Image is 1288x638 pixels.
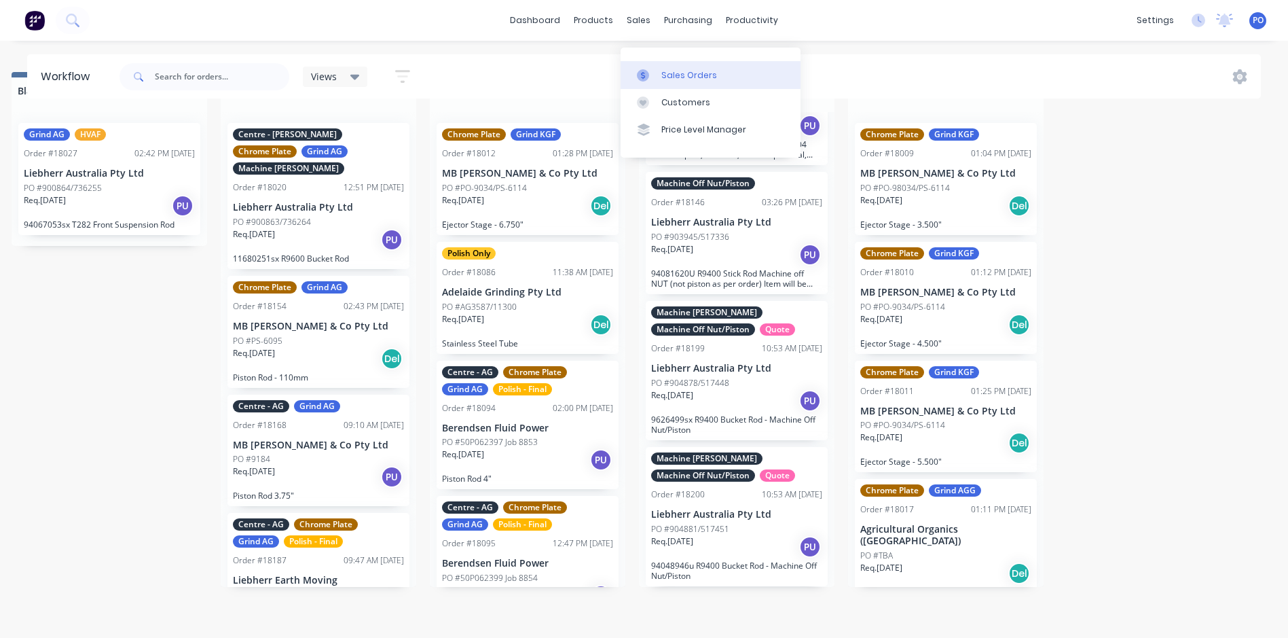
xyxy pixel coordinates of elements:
[620,10,657,31] div: sales
[344,300,404,313] div: 02:43 PM [DATE]
[442,518,488,531] div: Grind AG
[651,389,693,402] p: Req. [DATE]
[442,366,498,378] div: Centre - AG
[442,537,496,550] div: Order #18095
[651,243,693,255] p: Req. [DATE]
[929,128,979,141] div: Grind KGF
[442,474,613,484] p: Piston Rod 4"
[1008,195,1030,217] div: Del
[1130,10,1181,31] div: settings
[651,217,822,228] p: Liebherr Australia Pty Ltd
[860,419,945,431] p: PO #PO-9034/PS-6114
[233,162,344,175] div: Machine [PERSON_NAME]
[294,518,358,531] div: Chrome Plate
[567,10,620,31] div: products
[233,281,297,294] div: Chrome Plate
[860,366,924,378] div: Chrome Plate
[442,287,613,298] p: Adelaide Grinding Pty Ltd
[233,300,287,313] div: Order #18154
[651,323,755,336] div: Machine Off Nut/Piston
[233,181,287,194] div: Order #18020
[860,385,914,397] div: Order #18011
[762,489,822,501] div: 10:53 AM [DATE]
[442,448,484,461] p: Req. [DATE]
[233,440,404,451] p: MB [PERSON_NAME] & Co Pty Ltd
[284,535,343,548] div: Polish - Final
[493,383,552,395] div: Polish - Final
[651,469,755,482] div: Machine Off Nut/Piston
[929,484,981,497] div: Grind AGG
[860,313,902,325] p: Req. [DATE]
[651,196,705,209] div: Order #18146
[503,366,567,378] div: Chrome Plate
[621,116,801,143] a: Price Level Manager
[233,465,275,478] p: Req. [DATE]
[651,342,705,355] div: Order #18199
[855,361,1037,473] div: Chrome PlateGrind KGFOrder #1801101:25 PM [DATE]MB [PERSON_NAME] & Co Pty LtdPO #PO-9034/PS-6114R...
[860,457,1031,467] p: Ejector Stage - 5.500"
[651,509,822,520] p: Liebherr Australia Pty Ltd
[860,406,1031,417] p: MB [PERSON_NAME] & Co Pty Ltd
[24,182,102,194] p: PO #900864/736255
[646,301,828,440] div: Machine [PERSON_NAME]Machine Off Nut/PistonQuoteOrder #1819910:53 AM [DATE]Liebherr Australia Pty...
[860,219,1031,230] p: Ejector Stage - 3.500"
[233,253,404,264] p: 11680251sx R9600 Bucket Rod
[233,372,404,383] p: Piston Rod - 110mm
[233,347,275,359] p: Req. [DATE]
[442,423,613,434] p: Berendsen Fluid Power
[651,453,762,465] div: Machine [PERSON_NAME]
[437,496,619,625] div: Centre - AGChrome PlateGrind AGPolish - FinalOrder #1809512:47 PM [DATE]Berendsen Fluid PowerPO #...
[553,402,613,414] div: 02:00 PM [DATE]
[75,128,106,141] div: HVAF
[311,69,337,84] span: Views
[24,219,195,230] p: 94067053sx T282 Front Suspension Rod
[799,244,821,266] div: PU
[233,145,297,158] div: Chrome Plate
[227,123,409,269] div: Centre - [PERSON_NAME]Chrome PlateGrind AGMachine [PERSON_NAME]Order #1802012:51 PM [DATE]Liebher...
[661,96,710,109] div: Customers
[661,69,717,82] div: Sales Orders
[590,195,612,217] div: Del
[860,182,950,194] p: PO #PO-98034/PS-6114
[233,228,275,241] p: Req. [DATE]
[553,266,613,279] div: 11:38 AM [DATE]
[929,366,979,378] div: Grind KGF
[24,10,45,31] img: Factory
[233,491,404,501] p: Piston Rod 3.75"
[651,177,755,190] div: Machine Off Nut/Piston
[442,266,496,279] div: Order #18086
[442,147,496,160] div: Order #18012
[233,128,342,141] div: Centre - [PERSON_NAME]
[1253,14,1264,26] span: PO
[294,400,340,412] div: Grind AG
[855,123,1037,235] div: Chrome PlateGrind KGFOrder #1800901:04 PM [DATE]MB [PERSON_NAME] & Co Pty LtdPO #PO-98034/PS-6114...
[301,145,348,158] div: Grind AG
[442,219,613,230] p: Ejector Stage - 6.750"
[621,61,801,88] a: Sales Orders
[442,558,613,569] p: Berendsen Fluid Power
[381,348,403,370] div: Del
[437,123,619,235] div: Chrome PlateGrind KGFOrder #1801201:28 PM [DATE]MB [PERSON_NAME] & Co Pty LtdPO #PO-9034/PS-6114R...
[719,10,785,31] div: productivity
[442,383,488,395] div: Grind AG
[799,115,821,137] div: PU
[233,216,311,228] p: PO #900863/736264
[493,518,552,531] div: Polish - Final
[233,335,282,347] p: PO #PS-6095
[442,301,517,313] p: PO #AG3587/11300
[621,89,801,116] a: Customers
[233,535,279,548] div: Grind AG
[760,469,795,482] div: Quote
[860,524,1031,547] p: Agricultural Organics ([GEOGRAPHIC_DATA])
[1008,314,1030,336] div: Del
[437,361,619,490] div: Centre - AGChrome PlateGrind AGPolish - FinalOrder #1809402:00 PM [DATE]Berendsen Fluid PowerPO #...
[971,385,1031,397] div: 01:25 PM [DATE]
[971,266,1031,279] div: 01:12 PM [DATE]
[760,323,795,336] div: Quote
[860,266,914,279] div: Order #18010
[437,242,619,354] div: Polish OnlyOrder #1808611:38 AM [DATE]Adelaide Grinding Pty LtdPO #AG3587/11300Req.[DATE]DelStain...
[860,194,902,207] p: Req. [DATE]
[41,69,96,85] div: Workflow
[18,123,200,235] div: Grind AGHVAFOrder #1802702:42 PM [DATE]Liebherr Australia Pty LtdPO #900864/736255Req.[DATE]PU940...
[442,572,538,584] p: PO #50P062399 Job 8854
